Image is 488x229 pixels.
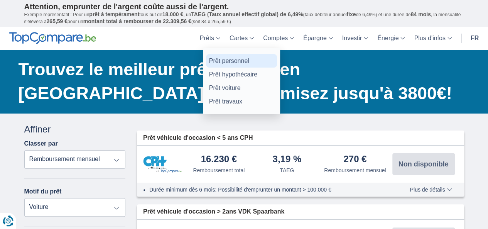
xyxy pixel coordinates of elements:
[24,140,58,147] label: Classer par
[338,27,373,50] a: Investir
[206,54,277,68] a: Prêt personnel
[19,58,464,105] h1: Trouvez le meilleur prêt voiture en [GEOGRAPHIC_DATA] et économisez jusqu'à 3800€!
[201,154,237,165] div: 16.230 €
[392,153,455,175] button: Non disponible
[225,27,258,50] a: Cartes
[162,11,184,17] span: 18.000 €
[24,11,464,25] p: Exemple représentatif : Pour un tous but de , un (taux débiteur annuel de 6,49%) et une durée de ...
[143,156,182,173] img: pret personnel CPH Banque
[83,18,191,24] span: montant total à rembourser de 22.309,56 €
[272,154,301,165] div: 3,19 %
[324,166,386,174] div: Remboursement mensuel
[143,207,284,216] span: Prêt véhicule d'occasion > 2ans VDK Spaarbank
[47,18,68,24] span: 265,59 €
[206,95,277,108] a: Prêt travaux
[346,11,356,17] span: fixe
[411,11,431,17] span: 84 mois
[89,11,139,17] span: prêt à tempérament
[149,186,387,193] li: Durée minimum dès 6 mois; Possibilité d'emprunter un montant > 100.000 €
[9,32,96,44] img: TopCompare
[193,166,245,174] div: Remboursement total
[258,27,299,50] a: Comptes
[410,187,452,192] span: Plus de détails
[206,68,277,81] a: Prêt hypothécaire
[280,166,294,174] div: TAEG
[299,27,338,50] a: Épargne
[195,27,225,50] a: Prêts
[24,188,62,195] label: Motif du prêt
[191,11,303,17] span: TAEG (Taux annuel effectif global) de 6,49%
[24,2,464,11] p: Attention, emprunter de l'argent coûte aussi de l'argent.
[343,154,366,165] div: 270 €
[143,134,253,142] span: Prêt véhicule d'occasion < 5 ans CPH
[373,27,409,50] a: Énergie
[409,27,456,50] a: Plus d'infos
[404,187,458,193] button: Plus de détails
[399,161,449,168] span: Non disponible
[24,123,126,136] div: Affiner
[466,27,483,50] a: fr
[206,81,277,95] a: Prêt voiture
